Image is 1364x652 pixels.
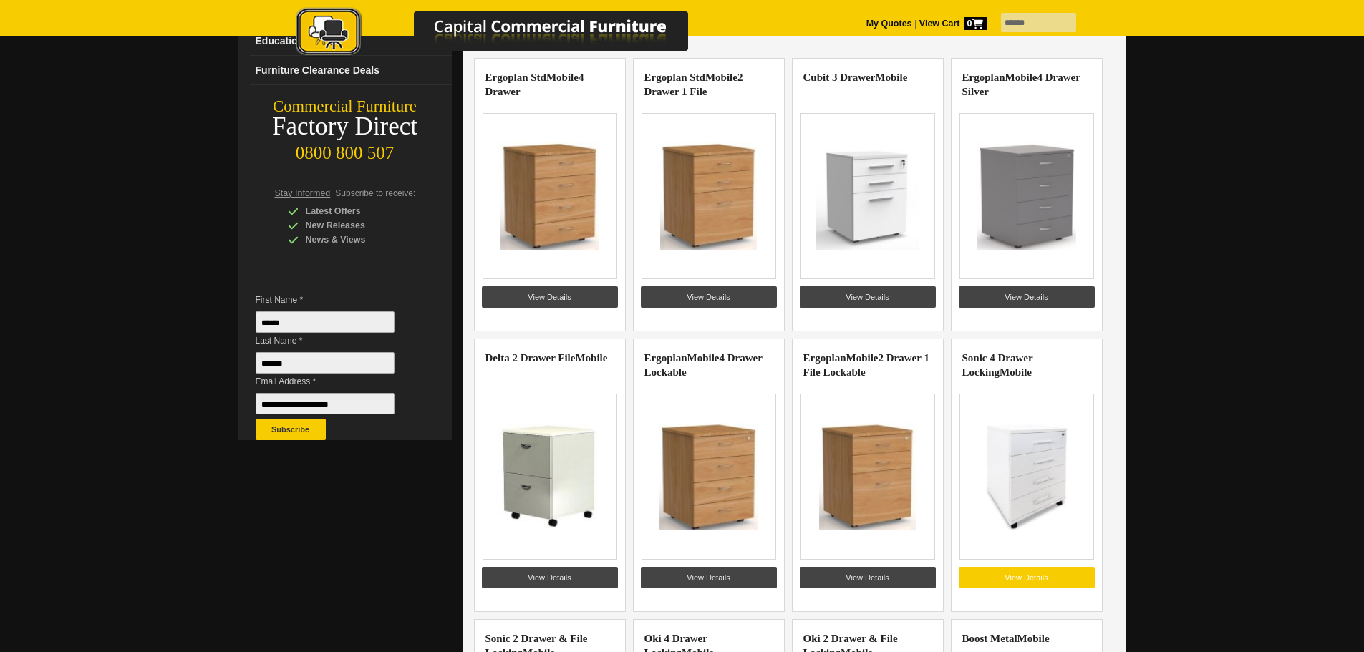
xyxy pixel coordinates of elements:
div: Factory Direct [238,117,452,137]
a: ErgoplanMobile4 Drawer Lockable [644,352,763,378]
a: View Details [641,567,777,588]
a: View Details [959,286,1095,308]
a: View Cart0 [916,19,986,29]
a: Capital Commercial Furniture Logo [256,7,758,64]
div: 0800 800 507 [238,136,452,163]
img: Capital Commercial Furniture Logo [256,7,758,59]
a: View Details [800,286,936,308]
span: 0 [964,17,987,30]
highlight: Mobile [687,352,720,364]
highlight: Mobile [575,352,607,364]
div: Commercial Furniture [238,97,452,117]
a: View Details [800,567,936,588]
input: Last Name * [256,352,395,374]
span: First Name * [256,293,416,307]
div: News & Views [288,233,424,247]
input: First Name * [256,311,395,333]
a: ErgoplanMobile4 Drawer Silver [962,72,1080,97]
span: Subscribe to receive: [335,188,415,198]
highlight: Mobile [546,72,579,83]
span: Stay Informed [275,188,331,198]
strong: View Cart [919,19,987,29]
highlight: Mobile [1017,633,1050,644]
highlight: Mobile [846,352,879,364]
highlight: Mobile [875,72,907,83]
a: My Quotes [866,19,912,29]
a: View Details [959,567,1095,588]
a: Boost MetalMobile [962,633,1050,644]
a: Cubit 3 DrawerMobile [803,72,908,83]
a: Furniture Clearance Deals [250,56,452,85]
a: Education Furnituredropdown [250,26,452,56]
a: View Details [482,286,618,308]
highlight: Mobile [1005,72,1037,83]
a: View Details [641,286,777,308]
a: ErgoplanMobile2 Drawer 1 File Lockable [803,352,929,378]
highlight: Mobile [1000,366,1032,378]
a: Ergoplan StdMobile4 Drawer [485,72,584,97]
input: Email Address * [256,393,395,414]
a: Ergoplan StdMobile2 Drawer 1 File [644,72,743,97]
a: View Details [482,567,618,588]
button: Subscribe [256,419,326,440]
span: Last Name * [256,334,416,348]
a: Delta 2 Drawer FileMobile [485,352,608,364]
div: Latest Offers [288,204,424,218]
div: New Releases [288,218,424,233]
span: Email Address * [256,374,416,389]
highlight: Mobile [705,72,737,83]
a: Sonic 4 Drawer LockingMobile [962,352,1033,378]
